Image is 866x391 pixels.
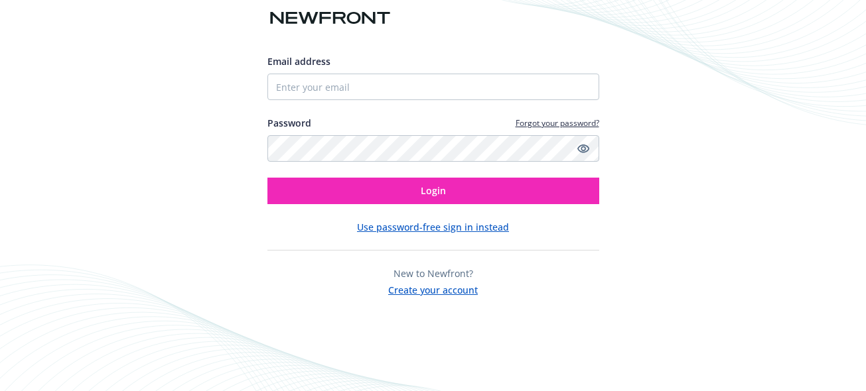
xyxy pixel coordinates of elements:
span: New to Newfront? [394,267,473,280]
span: Email address [267,55,330,68]
button: Create your account [388,280,478,297]
input: Enter your password [267,135,599,162]
img: Newfront logo [267,7,393,30]
button: Use password-free sign in instead [357,220,509,234]
span: Login [421,184,446,197]
a: Forgot your password? [516,117,599,129]
a: Show password [575,140,591,156]
button: Login [267,178,599,204]
label: Password [267,116,311,130]
input: Enter your email [267,74,599,100]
